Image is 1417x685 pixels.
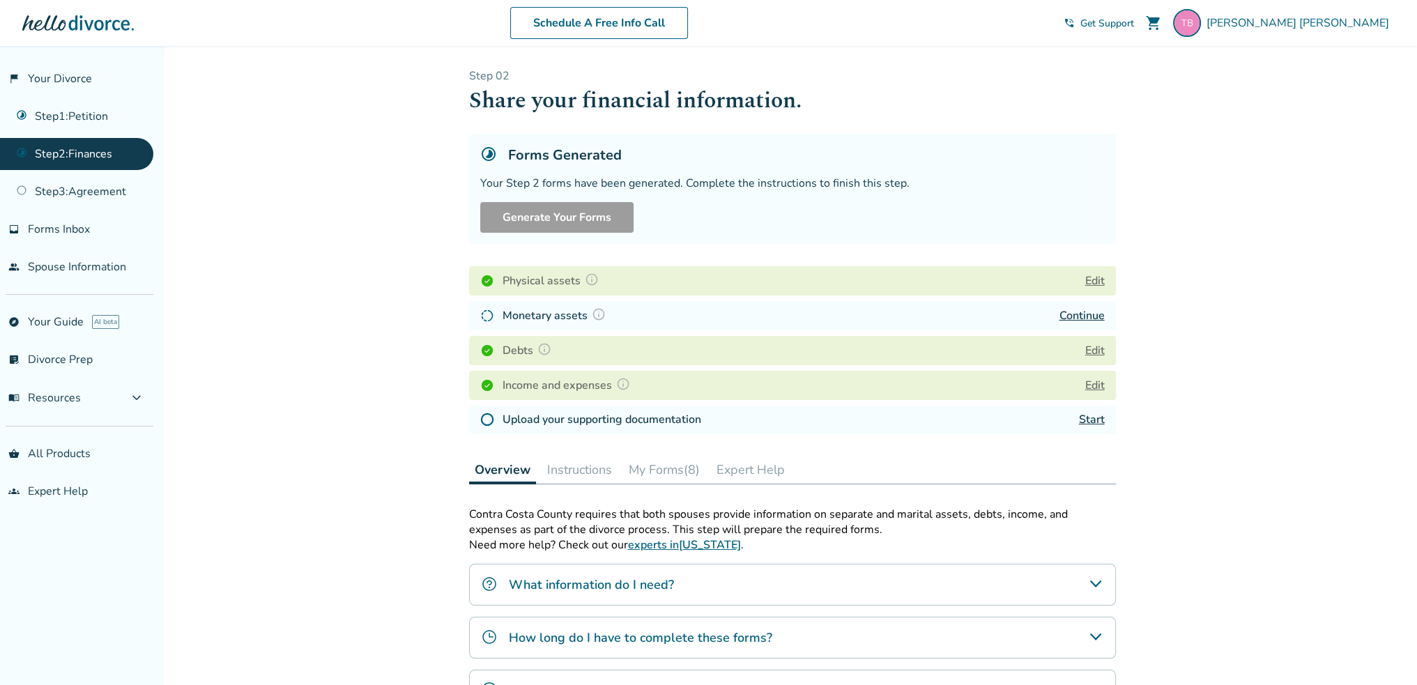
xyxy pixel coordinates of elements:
span: inbox [8,224,20,235]
button: Expert Help [711,456,790,484]
p: Step 0 2 [469,68,1116,84]
h4: Upload your supporting documentation [503,411,701,428]
span: menu_book [8,392,20,403]
span: shopping_cart [1145,15,1162,31]
button: Generate Your Forms [480,202,634,233]
span: Resources [8,390,81,406]
span: list_alt_check [8,354,20,365]
img: Completed [480,274,494,288]
h5: Forms Generated [508,146,622,164]
h4: Monetary assets [503,307,610,325]
img: Not Started [480,413,494,426]
img: What information do I need? [481,576,498,592]
p: Need more help? Check out our . [469,537,1116,553]
button: Overview [469,456,536,484]
img: In Progress [480,309,494,323]
img: Question Mark [616,377,630,391]
button: My Forms(8) [623,456,705,484]
h4: Debts [503,341,556,360]
span: Forms Inbox [28,222,90,237]
a: Schedule A Free Info Call [510,7,688,39]
span: shopping_basket [8,448,20,459]
h4: How long do I have to complete these forms? [509,629,772,647]
span: expand_more [128,390,145,406]
img: Question Mark [585,272,599,286]
span: explore [8,316,20,328]
button: Edit [1085,272,1105,289]
span: [PERSON_NAME] [PERSON_NAME] [1207,15,1395,31]
h4: Income and expenses [503,376,634,394]
span: Get Support [1080,17,1134,30]
a: experts in[US_STATE] [628,537,741,553]
img: Completed [480,344,494,357]
img: Question Mark [537,342,551,356]
span: flag_2 [8,73,20,84]
h1: Share your financial information. [469,84,1116,118]
div: What information do I need? [469,564,1116,606]
img: Question Mark [592,307,606,321]
h4: What information do I need? [509,576,674,594]
h4: Physical assets [503,272,603,290]
span: groups [8,486,20,497]
span: AI beta [92,315,119,329]
div: Your Step 2 forms have been generated. Complete the instructions to finish this step. [480,176,1105,191]
span: phone_in_talk [1064,17,1075,29]
img: Completed [480,378,494,392]
button: Instructions [542,456,618,484]
a: Start [1079,412,1105,427]
img: How long do I have to complete these forms? [481,629,498,645]
p: Contra Costa County requires that both spouses provide information on separate and marital assets... [469,507,1116,537]
iframe: Chat Widget [1105,125,1417,685]
div: How long do I have to complete these forms? [469,617,1116,659]
a: Continue [1059,308,1105,323]
a: phone_in_talkGet Support [1064,17,1134,30]
button: Edit [1085,377,1105,394]
img: tambill73@gmail.com [1173,9,1201,37]
span: people [8,261,20,272]
button: Edit [1085,342,1105,359]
